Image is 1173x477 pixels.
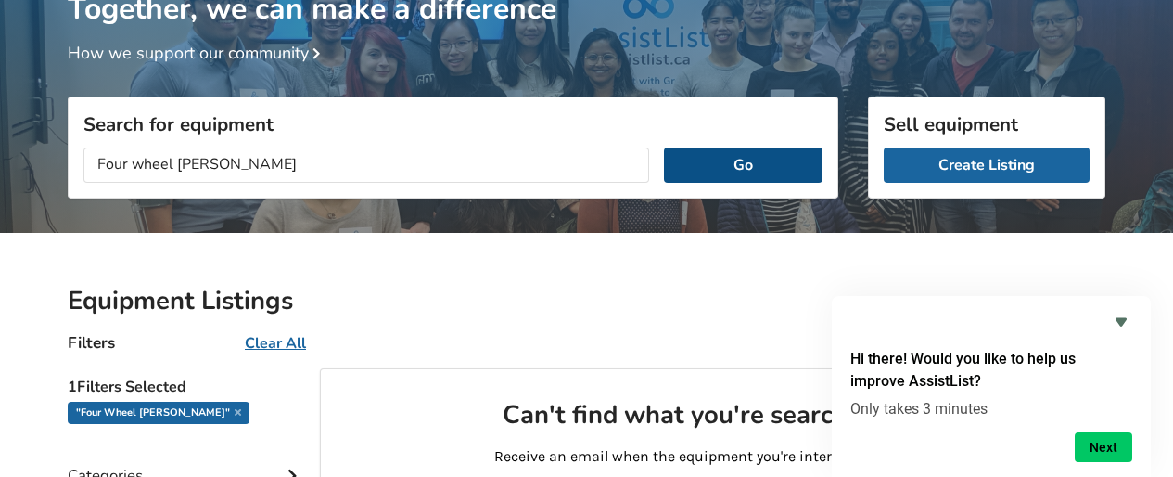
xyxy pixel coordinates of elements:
button: Next question [1075,432,1132,462]
h2: Equipment Listings [68,285,1105,317]
p: Only takes 3 minutes [850,400,1132,418]
h2: Can't find what you're searching for? [351,399,1090,432]
p: Receive an email when the equipment you're interested in is listed! [351,446,1090,468]
h5: 1 Filters Selected [68,368,305,402]
h4: Filters [68,332,115,354]
a: Create Listing [884,148,1090,183]
h3: Sell equipment [884,112,1090,136]
a: How we support our community [68,42,327,64]
input: I am looking for... [83,148,649,183]
button: Go [664,148,822,183]
button: Hide survey [1110,311,1132,333]
h2: Hi there! Would you like to help us improve AssistList? [850,348,1132,393]
h3: Search for equipment [83,112,822,136]
u: Clear All [245,333,306,354]
div: "Four wheel [PERSON_NAME]" [68,402,249,424]
div: Hi there! Would you like to help us improve AssistList? [850,311,1132,462]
